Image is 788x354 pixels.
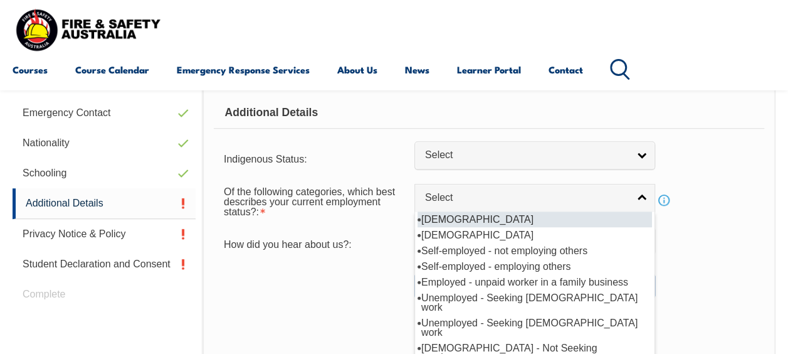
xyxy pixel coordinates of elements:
[418,315,652,340] li: Unemployed - Seeking [DEMOGRAPHIC_DATA] work
[405,55,429,85] a: News
[13,158,196,188] a: Schooling
[418,259,652,274] li: Self-employed - employing others
[214,178,414,223] div: Of the following categories, which best describes your current employment status? is required.
[224,154,307,164] span: Indigenous Status:
[177,55,310,85] a: Emergency Response Services
[425,191,628,205] span: Select
[418,243,652,259] li: Self-employed - not employing others
[337,55,377,85] a: About Us
[418,274,652,290] li: Employed - unpaid worker in a family business
[75,55,149,85] a: Course Calendar
[549,55,583,85] a: Contact
[418,212,652,227] li: [DEMOGRAPHIC_DATA]
[224,239,352,250] span: How did you hear about us?:
[655,191,673,209] a: Info
[13,249,196,279] a: Student Declaration and Consent
[418,227,652,243] li: [DEMOGRAPHIC_DATA]
[418,290,652,315] li: Unemployed - Seeking [DEMOGRAPHIC_DATA] work
[13,188,196,219] a: Additional Details
[13,98,196,128] a: Emergency Contact
[13,219,196,249] a: Privacy Notice & Policy
[13,55,48,85] a: Courses
[224,186,395,217] span: Of the following categories, which best describes your current employment status?:
[13,128,196,158] a: Nationality
[214,97,764,129] div: Additional Details
[425,149,628,162] span: Select
[457,55,521,85] a: Learner Portal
